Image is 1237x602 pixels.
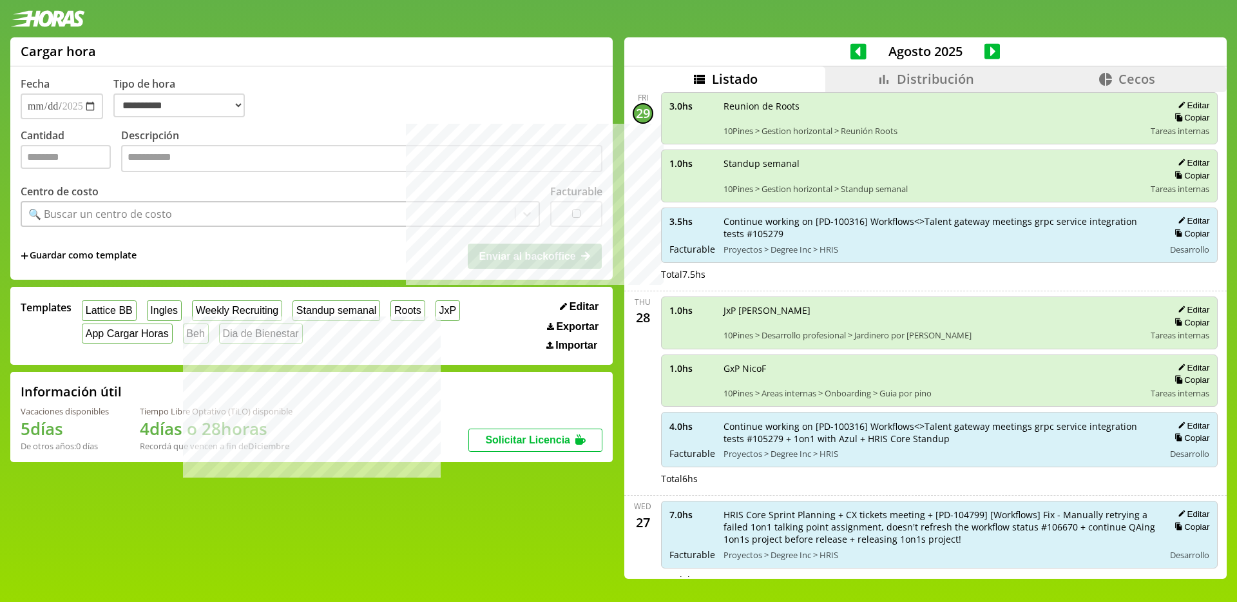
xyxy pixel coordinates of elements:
[633,103,653,124] div: 29
[390,300,425,320] button: Roots
[485,434,570,445] span: Solicitar Licencia
[897,70,974,88] span: Distribución
[21,300,72,315] span: Templates
[21,383,122,400] h2: Información útil
[638,92,648,103] div: Fri
[140,405,292,417] div: Tiempo Libre Optativo (TiLO) disponible
[724,183,1142,195] span: 10Pines > Gestion horizontal > Standup semanal
[113,93,245,117] select: Tipo de hora
[724,244,1156,255] span: Proyectos > Degree Inc > HRIS
[669,100,714,112] span: 3.0 hs
[1170,549,1209,561] span: Desarrollo
[669,243,714,255] span: Facturable
[724,304,1142,316] span: JxP [PERSON_NAME]
[633,307,653,328] div: 28
[633,512,653,532] div: 27
[1151,183,1209,195] span: Tareas internas
[555,340,597,351] span: Importar
[21,128,121,175] label: Cantidad
[1171,317,1209,328] button: Copiar
[21,440,109,452] div: De otros años: 0 días
[1171,521,1209,532] button: Copiar
[570,301,599,313] span: Editar
[292,300,380,320] button: Standup semanal
[724,125,1142,137] span: 10Pines > Gestion horizontal > Reunión Roots
[724,448,1156,460] span: Proyectos > Degree Inc > HRIS
[556,300,602,313] button: Editar
[21,43,96,60] h1: Cargar hora
[183,324,209,344] button: Beh
[82,300,137,320] button: Lattice BB
[550,184,602,199] label: Facturable
[21,405,109,417] div: Vacaciones disponibles
[1174,420,1209,431] button: Editar
[121,145,602,172] textarea: Descripción
[1174,157,1209,168] button: Editar
[724,549,1156,561] span: Proyectos > Degree Inc > HRIS
[661,472,1218,485] div: Total 6 hs
[21,184,99,199] label: Centro de costo
[219,324,303,344] button: Dia de Bienestar
[669,304,714,316] span: 1.0 hs
[635,296,651,307] div: Thu
[1174,215,1209,226] button: Editar
[724,100,1142,112] span: Reunion de Roots
[468,429,602,452] button: Solicitar Licencia
[121,128,602,175] label: Descripción
[1171,432,1209,443] button: Copiar
[556,321,599,333] span: Exportar
[634,501,651,512] div: Wed
[1174,509,1209,519] button: Editar
[113,77,255,119] label: Tipo de hora
[724,329,1142,341] span: 10Pines > Desarrollo profesional > Jardinero por [PERSON_NAME]
[669,509,714,521] span: 7.0 hs
[724,157,1142,170] span: Standup semanal
[1151,125,1209,137] span: Tareas internas
[82,324,173,344] button: App Cargar Horas
[724,215,1156,240] span: Continue working on [PD-100316] Workflows<>Talent gateway meetings grpc service integration tests...
[543,320,602,333] button: Exportar
[669,362,714,374] span: 1.0 hs
[21,417,109,440] h1: 5 días
[661,268,1218,280] div: Total 7.5 hs
[1174,362,1209,373] button: Editar
[1171,228,1209,239] button: Copiar
[724,420,1156,445] span: Continue working on [PD-100316] Workflows<>Talent gateway meetings grpc service integration tests...
[1171,170,1209,181] button: Copiar
[1171,374,1209,385] button: Copiar
[21,77,50,91] label: Fecha
[21,249,137,263] span: +Guardar como template
[669,447,714,460] span: Facturable
[192,300,282,320] button: Weekly Recruiting
[1151,387,1209,399] span: Tareas internas
[867,43,984,60] span: Agosto 2025
[724,362,1142,374] span: GxP NicoF
[712,70,758,88] span: Listado
[140,417,292,440] h1: 4 días o 28 horas
[21,145,111,169] input: Cantidad
[1171,112,1209,123] button: Copiar
[10,10,85,27] img: logotipo
[1118,70,1155,88] span: Cecos
[624,92,1227,577] div: scrollable content
[21,249,28,263] span: +
[248,440,289,452] b: Diciembre
[661,574,1218,586] div: Total 7 hs
[1174,100,1209,111] button: Editar
[1170,448,1209,460] span: Desarrollo
[1174,304,1209,315] button: Editar
[669,420,714,432] span: 4.0 hs
[140,440,292,452] div: Recordá que vencen a fin de
[1170,244,1209,255] span: Desarrollo
[147,300,182,320] button: Ingles
[669,157,714,170] span: 1.0 hs
[28,207,172,221] div: 🔍 Buscar un centro de costo
[724,387,1142,399] span: 10Pines > Areas internas > Onboarding > Guia por pino
[669,215,714,228] span: 3.5 hs
[436,300,460,320] button: JxP
[1151,329,1209,341] span: Tareas internas
[669,549,714,561] span: Facturable
[724,509,1156,545] span: HRIS Core Sprint Planning + CX tickets meeting + [PD-104799] [Workflows] Fix - Manually retrying ...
